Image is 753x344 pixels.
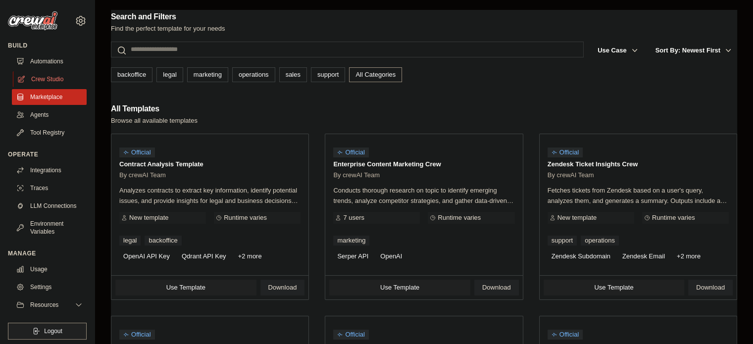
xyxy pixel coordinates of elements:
[333,251,372,261] span: Serper API
[548,330,583,340] span: Official
[111,10,225,24] h2: Search and Filters
[13,71,88,87] a: Crew Studio
[234,251,266,261] span: +2 more
[232,67,275,82] a: operations
[548,185,729,206] p: Fetches tickets from Zendesk based on a user's query, analyzes them, and generates a summary. Out...
[548,159,729,169] p: Zendesk Ticket Insights Crew
[12,180,87,196] a: Traces
[156,67,183,82] a: legal
[115,280,256,295] a: Use Template
[8,150,87,158] div: Operate
[581,236,619,246] a: operations
[44,327,62,335] span: Logout
[548,171,594,179] span: By crewAI Team
[548,236,577,246] a: support
[129,214,168,222] span: New template
[618,251,669,261] span: Zendesk Email
[333,147,369,157] span: Official
[12,89,87,105] a: Marketplace
[12,162,87,178] a: Integrations
[688,280,733,295] a: Download
[650,42,737,59] button: Sort By: Newest First
[119,159,301,169] p: Contract Analysis Template
[12,297,87,313] button: Resources
[8,323,87,340] button: Logout
[8,11,57,30] img: Logo
[12,216,87,240] a: Environment Variables
[557,214,597,222] span: New template
[119,330,155,340] span: Official
[376,251,406,261] span: OpenAI
[548,251,614,261] span: Zendesk Subdomain
[119,171,166,179] span: By crewAI Team
[166,284,205,292] span: Use Template
[30,301,58,309] span: Resources
[8,42,87,49] div: Build
[111,67,152,82] a: backoffice
[224,214,267,222] span: Runtime varies
[111,116,198,126] p: Browse all available templates
[329,280,470,295] a: Use Template
[343,214,364,222] span: 7 users
[333,236,369,246] a: marketing
[8,249,87,257] div: Manage
[652,214,695,222] span: Runtime varies
[12,107,87,123] a: Agents
[349,67,402,82] a: All Categories
[178,251,230,261] span: Qdrant API Key
[119,147,155,157] span: Official
[594,284,633,292] span: Use Template
[333,185,514,206] p: Conducts thorough research on topic to identify emerging trends, analyze competitor strategies, a...
[482,284,511,292] span: Download
[544,280,685,295] a: Use Template
[673,251,704,261] span: +2 more
[268,284,297,292] span: Download
[311,67,345,82] a: support
[12,125,87,141] a: Tool Registry
[380,284,419,292] span: Use Template
[12,53,87,69] a: Automations
[111,24,225,34] p: Find the perfect template for your needs
[333,330,369,340] span: Official
[438,214,481,222] span: Runtime varies
[548,147,583,157] span: Official
[592,42,644,59] button: Use Case
[187,67,228,82] a: marketing
[119,236,141,246] a: legal
[145,236,181,246] a: backoffice
[279,67,307,82] a: sales
[12,279,87,295] a: Settings
[696,284,725,292] span: Download
[119,185,301,206] p: Analyzes contracts to extract key information, identify potential issues, and provide insights fo...
[333,171,380,179] span: By crewAI Team
[111,102,198,116] h2: All Templates
[119,251,174,261] span: OpenAI API Key
[333,159,514,169] p: Enterprise Content Marketing Crew
[474,280,519,295] a: Download
[260,280,305,295] a: Download
[12,198,87,214] a: LLM Connections
[12,261,87,277] a: Usage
